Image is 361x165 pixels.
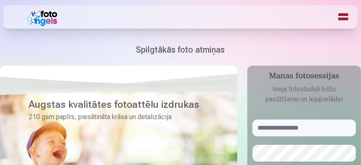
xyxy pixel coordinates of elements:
[27,8,60,26] img: /fa1
[252,71,356,84] h4: Manas fotosessijas
[252,84,356,104] p: Ieeja fotostudijā bilžu pasūtīšanai un lejupielādei
[334,5,353,29] a: Global
[29,98,192,111] h3: Augstas kvalitātes fotoattēlu izdrukas
[316,5,334,29] button: Info
[29,111,192,123] p: 210 gsm papīrs, piesātināta krāsa un detalizācija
